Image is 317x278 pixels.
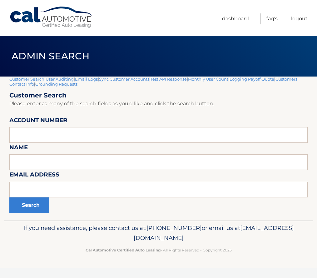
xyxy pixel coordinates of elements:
[9,77,44,82] a: Customer Search
[9,170,59,181] label: Email Address
[230,77,274,82] a: Logging Payoff Quote
[9,143,28,154] label: Name
[13,223,304,243] p: If you need assistance, please contact us at: or email us at
[266,13,278,24] a: FAQ's
[9,6,94,28] a: Cal Automotive
[86,248,161,252] strong: Cal Automotive Certified Auto Leasing
[12,50,89,62] span: Admin Search
[9,77,297,87] a: Customers Contact Info
[9,197,49,213] button: Search
[13,247,304,253] p: - All Rights Reserved - Copyright 2025
[9,77,308,221] div: | | | | | | | |
[291,13,308,24] a: Logout
[75,77,98,82] a: Email Logs
[151,77,187,82] a: Test API Response
[35,82,77,87] a: Grounding Requests
[99,77,149,82] a: Sync Customer Accounts
[9,116,67,127] label: Account Number
[222,13,249,24] a: Dashboard
[9,92,308,99] h2: Customer Search
[9,99,308,108] p: Please enter as many of the search fields as you'd like and click the search button.
[188,77,228,82] a: Monthly User Count
[146,224,202,231] span: [PHONE_NUMBER]
[46,77,74,82] a: User Auditing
